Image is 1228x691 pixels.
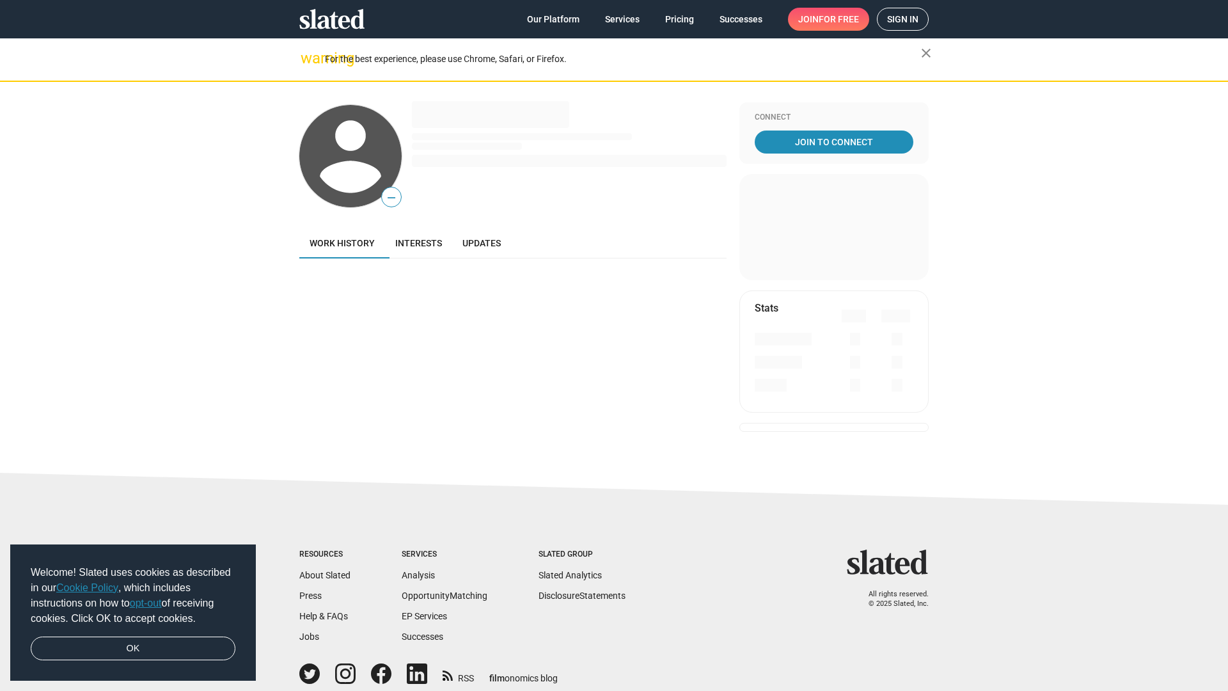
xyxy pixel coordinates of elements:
[402,570,435,580] a: Analysis
[798,8,859,31] span: Join
[402,550,487,560] div: Services
[299,631,319,642] a: Jobs
[887,8,918,30] span: Sign in
[325,51,921,68] div: For the best experience, please use Chrome, Safari, or Firefox.
[402,631,443,642] a: Successes
[385,228,452,258] a: Interests
[720,8,762,31] span: Successes
[56,582,118,593] a: Cookie Policy
[130,598,162,608] a: opt-out
[10,544,256,681] div: cookieconsent
[595,8,650,31] a: Services
[299,591,322,601] a: Press
[402,611,447,621] a: EP Services
[755,113,913,123] div: Connect
[517,8,590,31] a: Our Platform
[539,570,602,580] a: Slated Analytics
[443,665,474,685] a: RSS
[539,591,626,601] a: DisclosureStatements
[299,611,348,621] a: Help & FAQs
[301,51,316,66] mat-icon: warning
[489,673,505,683] span: film
[462,238,501,248] span: Updates
[382,189,401,206] span: —
[402,591,487,601] a: OpportunityMatching
[31,565,235,626] span: Welcome! Slated uses cookies as described in our , which includes instructions on how to of recei...
[918,45,934,61] mat-icon: close
[310,238,375,248] span: Work history
[855,590,929,608] p: All rights reserved. © 2025 Slated, Inc.
[489,662,558,685] a: filmonomics blog
[755,131,913,154] a: Join To Connect
[395,238,442,248] span: Interests
[452,228,511,258] a: Updates
[709,8,773,31] a: Successes
[788,8,869,31] a: Joinfor free
[665,8,694,31] span: Pricing
[299,550,350,560] div: Resources
[605,8,640,31] span: Services
[755,301,778,315] mat-card-title: Stats
[299,228,385,258] a: Work history
[757,131,911,154] span: Join To Connect
[819,8,859,31] span: for free
[655,8,704,31] a: Pricing
[877,8,929,31] a: Sign in
[527,8,579,31] span: Our Platform
[299,570,350,580] a: About Slated
[539,550,626,560] div: Slated Group
[31,637,235,661] a: dismiss cookie message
